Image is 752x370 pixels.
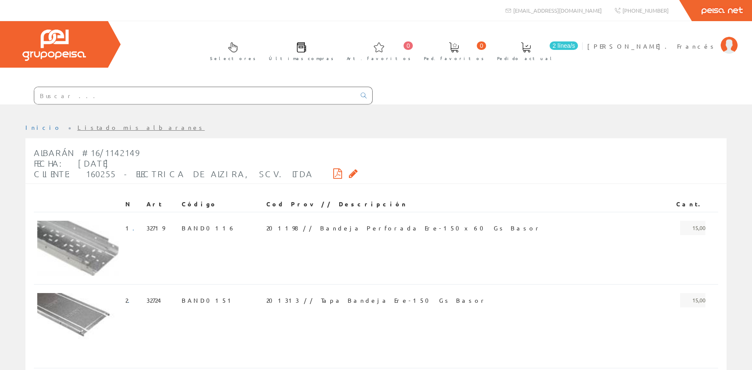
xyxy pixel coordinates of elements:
img: Foto artículo (192x128.50393700787) [37,293,119,348]
span: [PERSON_NAME]. Francés [587,42,716,50]
span: 32724 [147,293,161,307]
span: [EMAIL_ADDRESS][DOMAIN_NAME] [513,7,602,14]
span: Art. favoritos [347,54,411,63]
a: [PERSON_NAME]. Francés [587,35,738,43]
span: 2 línea/s [550,41,578,50]
a: 2 línea/s Pedido actual [489,35,580,66]
th: Art [143,197,178,212]
span: 201198 // Bandeja Perforada Ere-150x60 Gs Basor [266,221,542,235]
span: 32719 [147,221,165,235]
th: Cant. [658,197,708,212]
img: Foto artículo (192x130.0157480315) [37,221,119,276]
a: Selectores [202,35,260,66]
a: . [128,296,135,304]
span: 0 [477,41,486,50]
a: Inicio [25,123,61,131]
span: [PHONE_NUMBER] [622,7,669,14]
a: Listado mis albaranes [77,123,205,131]
span: 1 [125,221,140,235]
span: BAND0116 [182,221,235,235]
img: Grupo Peisa [22,30,86,61]
span: BAND0151 [182,293,235,307]
span: Pedido actual [497,54,555,63]
span: Ped. favoritos [424,54,484,63]
input: Buscar ... [34,87,356,104]
i: Descargar PDF [333,170,342,176]
span: Selectores [210,54,256,63]
a: Últimas compras [260,35,338,66]
span: 2 [125,293,135,307]
a: . [133,224,140,232]
span: 201313 // Tapa Bandeja Ere-150 Gs Basor [266,293,487,307]
span: Albarán #16/1142149 Fecha: [DATE] Cliente: 160255 - ELECTRICA DE ALZIRA, SCV. LTDA [34,148,313,179]
i: Solicitar por email copia firmada [349,170,358,176]
span: Últimas compras [269,54,334,63]
span: 0 [404,41,413,50]
th: Código [178,197,263,212]
span: 15,00 [680,293,705,307]
th: N [122,197,143,212]
th: Cod Prov // Descripción [263,197,658,212]
span: 15,00 [680,221,705,235]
